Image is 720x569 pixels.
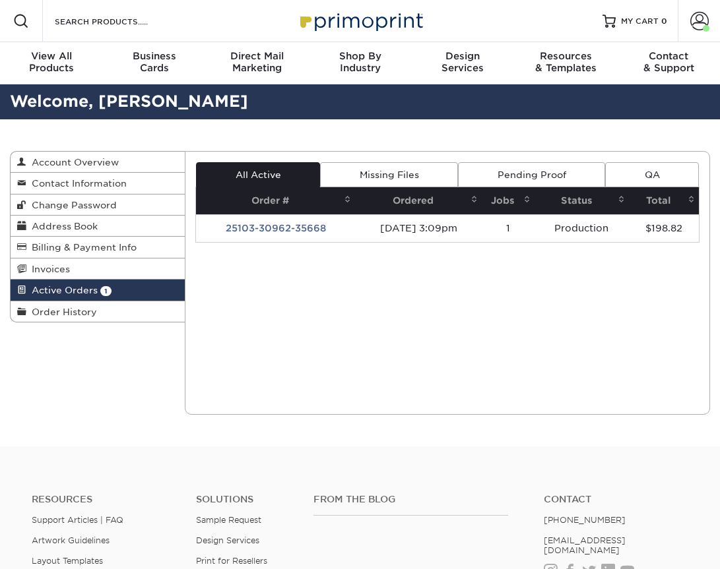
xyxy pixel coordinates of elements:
[661,16,667,26] span: 0
[11,195,185,216] a: Change Password
[196,535,259,545] a: Design Services
[355,214,482,242] td: [DATE] 3:09pm
[26,200,117,210] span: Change Password
[32,494,176,505] h4: Resources
[103,50,206,62] span: Business
[629,214,699,242] td: $198.82
[617,50,720,62] span: Contact
[26,264,70,274] span: Invoices
[103,50,206,74] div: Cards
[32,556,103,566] a: Layout Templates
[26,285,98,295] span: Active Orders
[196,162,320,187] a: All Active
[11,152,185,173] a: Account Overview
[196,187,355,214] th: Order #
[103,42,206,84] a: BusinessCards
[411,42,514,84] a: DesignServices
[26,221,98,231] span: Address Book
[605,162,699,187] a: QA
[482,214,535,242] td: 1
[535,187,629,214] th: Status
[196,556,267,566] a: Print for Resellers
[11,173,185,194] a: Contact Information
[309,50,412,74] div: Industry
[514,50,617,62] span: Resources
[196,494,294,505] h4: Solutions
[355,187,482,214] th: Ordered
[617,42,720,84] a: Contact& Support
[313,494,508,505] h4: From the Blog
[482,187,535,214] th: Jobs
[53,13,182,29] input: SEARCH PRODUCTS.....
[196,214,355,242] td: 25103-30962-35668
[11,280,185,301] a: Active Orders 1
[309,42,412,84] a: Shop ByIndustry
[206,50,309,62] span: Direct Mail
[458,162,605,187] a: Pending Proof
[514,50,617,74] div: & Templates
[544,535,626,555] a: [EMAIL_ADDRESS][DOMAIN_NAME]
[621,16,659,27] span: MY CART
[11,237,185,258] a: Billing & Payment Info
[544,515,626,525] a: [PHONE_NUMBER]
[26,178,127,189] span: Contact Information
[11,301,185,322] a: Order History
[629,187,699,214] th: Total
[26,157,119,167] span: Account Overview
[411,50,514,62] span: Design
[32,515,123,525] a: Support Articles | FAQ
[11,258,185,280] a: Invoices
[196,515,261,525] a: Sample Request
[309,50,412,62] span: Shop By
[514,42,617,84] a: Resources& Templates
[32,535,110,545] a: Artwork Guidelines
[26,242,137,253] span: Billing & Payment Info
[11,216,185,237] a: Address Book
[617,50,720,74] div: & Support
[544,494,688,505] a: Contact
[206,50,309,74] div: Marketing
[26,307,97,317] span: Order History
[535,214,629,242] td: Production
[100,286,112,296] span: 1
[411,50,514,74] div: Services
[320,162,458,187] a: Missing Files
[294,7,426,35] img: Primoprint
[206,42,309,84] a: Direct MailMarketing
